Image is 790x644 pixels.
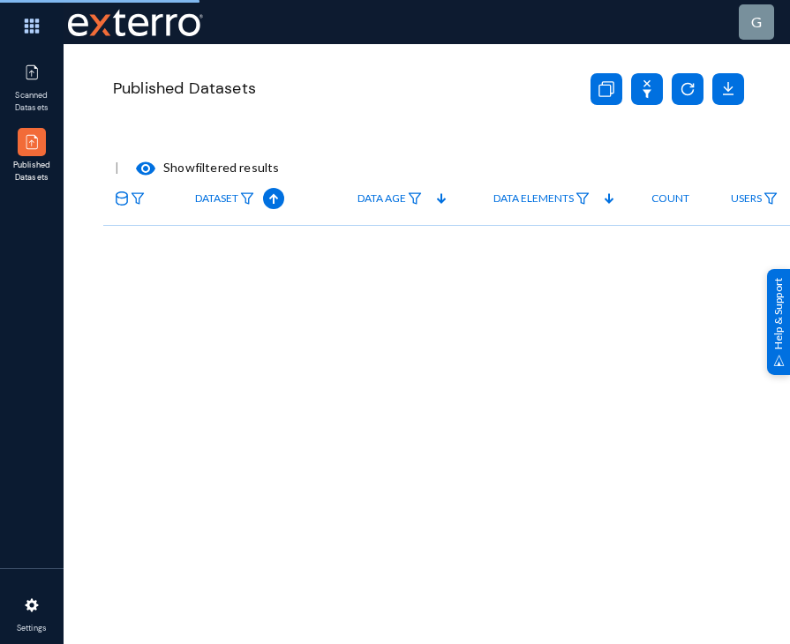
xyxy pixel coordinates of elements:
img: icon-filter.svg [131,192,145,205]
img: exterro-work-mark.svg [68,9,203,36]
img: icon-published.svg [23,64,41,81]
img: app launcher [5,7,58,45]
span: Users [731,192,762,205]
a: Dataset [186,183,263,214]
span: Count [651,192,689,205]
span: Dataset [195,192,238,205]
span: Show filtered results [119,160,279,175]
img: icon-filter.svg [408,192,422,205]
span: Settings [4,623,61,635]
span: Exterro [64,4,200,41]
img: help_support.svg [773,355,785,366]
img: icon-settings.svg [23,596,41,614]
a: Data Age [349,183,431,214]
img: icon-filter.svg [240,192,254,205]
div: g [751,11,762,33]
div: Help & Support [767,269,790,375]
span: Published Datasets [113,77,256,101]
a: Users [722,183,786,214]
mat-icon: visibility [135,158,156,179]
span: | [115,160,119,175]
span: g [751,13,762,30]
span: Data Age [357,192,406,205]
a: Data Elements [485,183,598,214]
img: icon-filter.svg [764,192,778,205]
span: Published Datasets [4,160,61,183]
img: icon-published.svg [23,133,41,151]
img: icon-filter.svg [576,192,590,205]
span: Data Elements [493,192,574,205]
span: Scanned Datasets [4,90,61,114]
